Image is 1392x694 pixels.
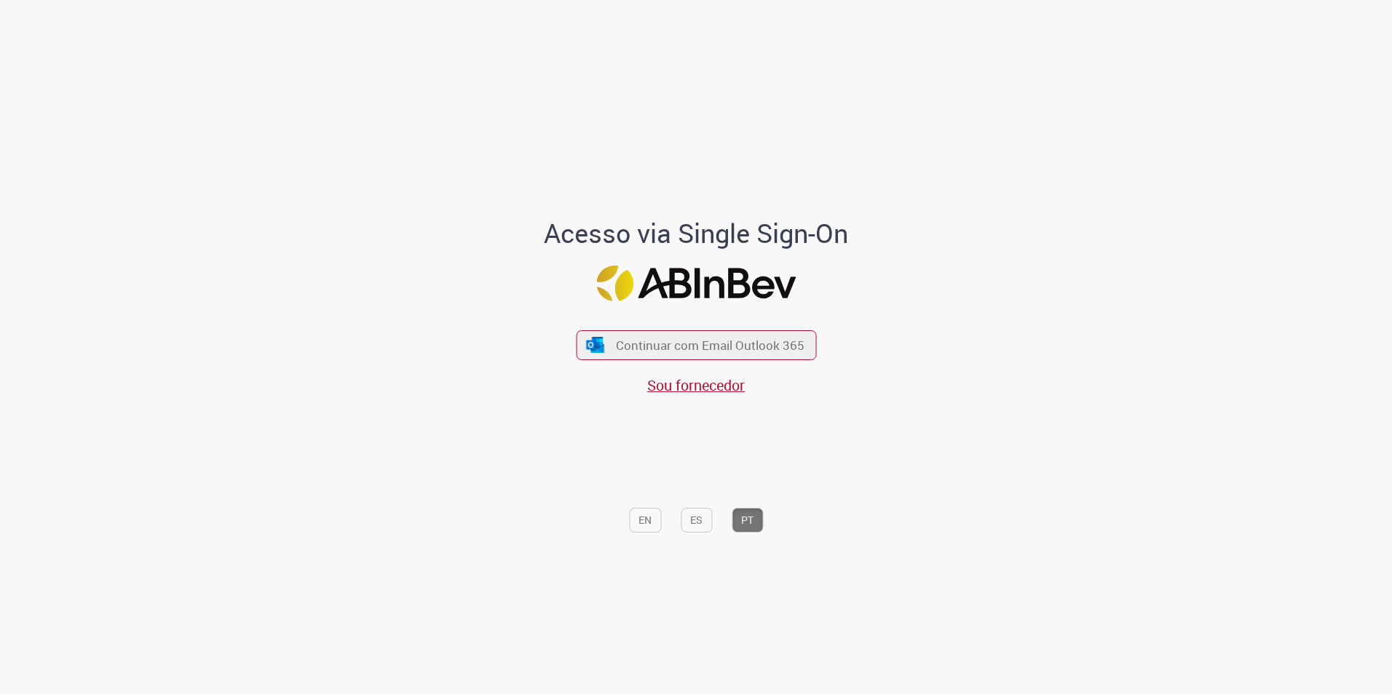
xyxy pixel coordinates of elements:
h1: Acesso via Single Sign-On [494,219,898,248]
img: Logo ABInBev [596,266,796,301]
a: Sou fornecedor [647,375,745,395]
button: ES [681,508,712,533]
button: ícone Azure/Microsoft 360 Continuar com Email Outlook 365 [576,330,816,360]
button: EN [629,508,661,533]
span: Continuar com Email Outlook 365 [616,337,804,354]
button: PT [732,508,763,533]
img: ícone Azure/Microsoft 360 [585,337,606,352]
